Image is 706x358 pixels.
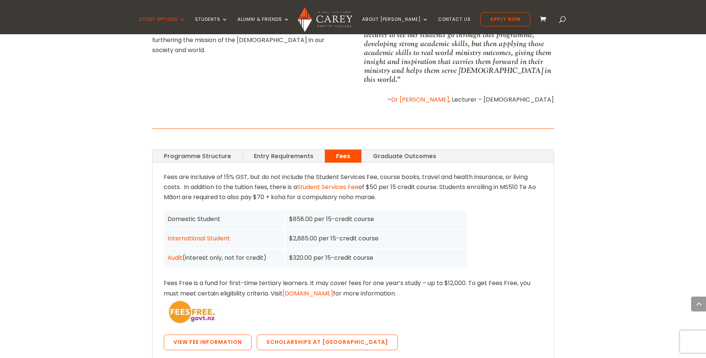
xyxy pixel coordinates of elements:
[257,335,398,350] a: Scholarships at [GEOGRAPHIC_DATA]
[139,17,185,34] a: Study Options
[438,17,471,34] a: Contact Us
[391,95,449,104] a: Dr [PERSON_NAME]
[325,150,361,163] a: Fees
[153,150,242,163] a: Programme Structure
[289,214,463,224] div: $858.00 per 15-credit course
[167,253,281,263] div: (interest only, not for credit)
[480,12,530,26] a: Apply Now
[164,335,252,350] a: View Fee Information
[164,279,530,297] span: Fees Free is a fund for first-time tertiary learners. It may cover fees for one year’s study – up...
[289,253,463,263] div: $320.00 per 15-credit course
[362,150,447,163] a: Graduate Outcomes
[282,289,333,298] a: [DOMAIN_NAME]
[152,15,342,55] p: The Bachelor of Applied Theology will equip you for effective leadership and participation in a w...
[167,214,281,224] div: Domestic Student
[164,172,543,354] div: for more information.
[364,95,554,105] p: – , Lecturer – [DEMOGRAPHIC_DATA]
[164,173,528,191] span: Fees are inclusive of 15% GST, but do not include the Student Services Fee, course books, travel ...
[167,234,230,243] a: International Student
[195,17,228,34] a: Students
[297,183,358,191] a: Student Services Fee
[243,150,325,163] a: Entry Requirements
[362,17,428,34] a: About [PERSON_NAME]
[237,17,290,34] a: Alumni & Friends
[364,21,554,84] p: “I just want to tell you how amazing it is for me as, as a lecturer to see our students go throug...
[298,7,352,32] img: Carey Baptist College
[167,253,182,262] a: Audit
[289,233,463,243] div: $2,885.00 per 15-credit course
